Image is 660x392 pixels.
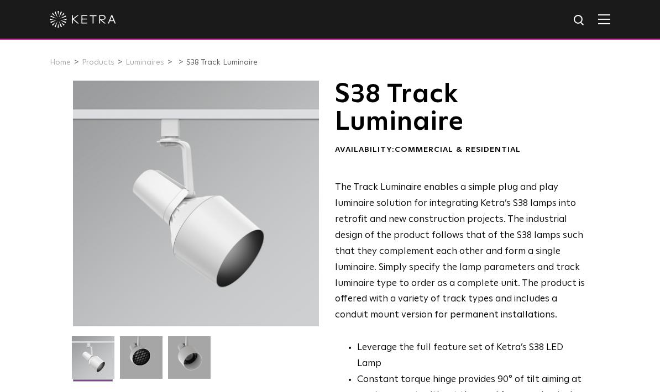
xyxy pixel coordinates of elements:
div: Availability: [335,145,586,156]
img: 9e3d97bd0cf938513d6e [168,336,211,387]
img: search icon [573,14,586,28]
span: The Track Luminaire enables a simple plug and play luminaire solution for integrating Ketra’s S38... [335,183,585,320]
img: S38-Track-Luminaire-2021-Web-Square [72,336,114,387]
h1: S38 Track Luminaire [335,81,586,136]
a: Products [82,59,114,66]
a: Home [50,59,71,66]
a: Luminaires [125,59,164,66]
li: Leverage the full feature set of Ketra’s S38 LED Lamp [357,340,586,372]
a: S38 Track Luminaire [186,59,258,66]
img: 3b1b0dc7630e9da69e6b [120,336,163,387]
img: ketra-logo-2019-white [50,11,116,28]
span: Commercial & Residential [395,146,521,153]
img: Hamburger%20Nav.svg [598,14,610,24]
